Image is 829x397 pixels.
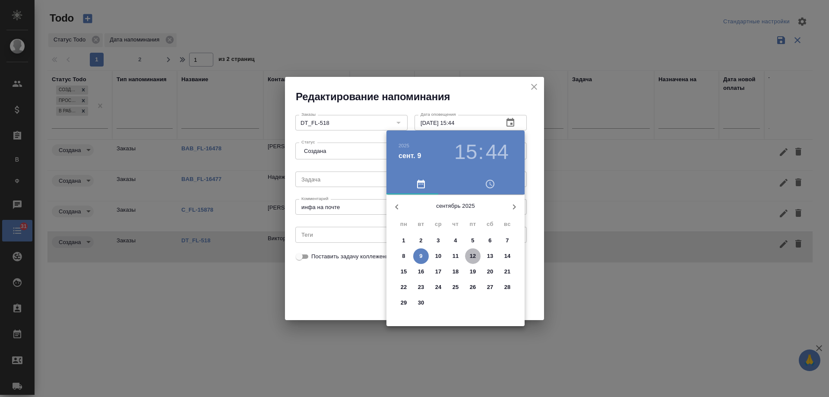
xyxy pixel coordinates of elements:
[482,279,498,295] button: 27
[396,233,411,248] button: 1
[504,267,511,276] p: 21
[419,252,422,260] p: 9
[500,279,515,295] button: 28
[482,233,498,248] button: 6
[396,279,411,295] button: 22
[482,248,498,264] button: 13
[430,220,446,229] span: ср
[430,264,446,279] button: 17
[418,283,424,292] p: 23
[396,295,411,311] button: 29
[500,264,515,279] button: 21
[500,248,515,264] button: 14
[500,220,515,229] span: вс
[478,140,484,164] h3: :
[448,248,463,264] button: 11
[448,264,463,279] button: 18
[452,252,459,260] p: 11
[402,252,405,260] p: 8
[452,283,459,292] p: 25
[430,248,446,264] button: 10
[448,279,463,295] button: 25
[448,220,463,229] span: чт
[452,267,459,276] p: 18
[396,220,411,229] span: пн
[482,220,498,229] span: сб
[454,140,477,164] button: 15
[401,283,407,292] p: 22
[402,236,405,245] p: 1
[413,279,429,295] button: 23
[401,299,407,307] p: 29
[396,264,411,279] button: 15
[413,295,429,311] button: 30
[504,283,511,292] p: 28
[470,267,476,276] p: 19
[470,252,476,260] p: 12
[500,233,515,248] button: 7
[419,236,422,245] p: 2
[504,252,511,260] p: 14
[435,267,442,276] p: 17
[413,248,429,264] button: 9
[435,252,442,260] p: 10
[487,283,494,292] p: 27
[418,299,424,307] p: 30
[487,267,494,276] p: 20
[430,279,446,295] button: 24
[470,283,476,292] p: 26
[454,236,457,245] p: 4
[413,264,429,279] button: 16
[399,143,409,148] button: 2025
[418,267,424,276] p: 16
[435,283,442,292] p: 24
[413,220,429,229] span: вт
[437,236,440,245] p: 3
[430,233,446,248] button: 3
[465,220,481,229] span: пт
[506,236,509,245] p: 7
[399,151,421,161] button: сент. 9
[407,202,504,210] p: сентябрь 2025
[486,140,509,164] button: 44
[487,252,494,260] p: 13
[396,248,411,264] button: 8
[465,264,481,279] button: 19
[488,236,491,245] p: 6
[482,264,498,279] button: 20
[471,236,474,245] p: 5
[465,279,481,295] button: 26
[448,233,463,248] button: 4
[413,233,429,248] button: 2
[401,267,407,276] p: 15
[465,248,481,264] button: 12
[465,233,481,248] button: 5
